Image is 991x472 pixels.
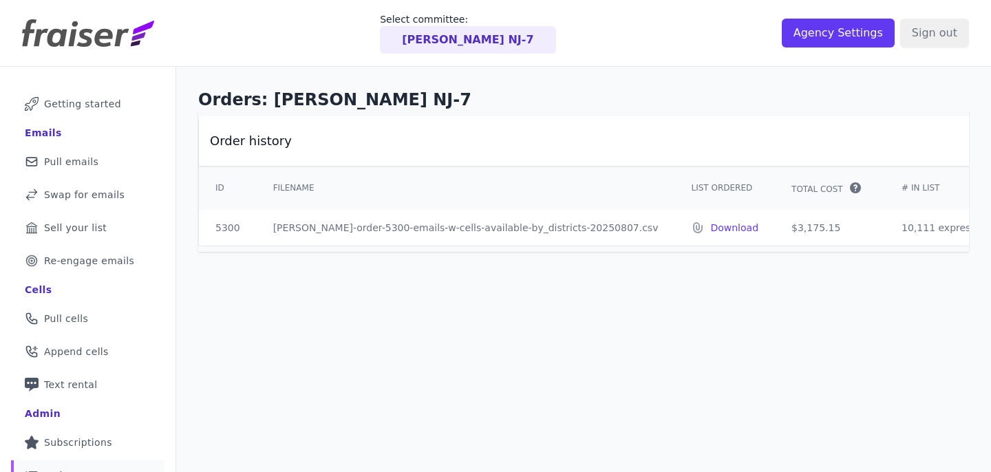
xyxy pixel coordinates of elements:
[782,19,895,47] input: Agency Settings
[775,210,885,246] td: $3,175.15
[44,312,88,325] span: Pull cells
[25,283,52,297] div: Cells
[11,180,164,210] a: Swap for emails
[25,407,61,420] div: Admin
[22,19,154,47] img: Fraiser Logo
[11,89,164,119] a: Getting started
[198,89,969,111] h1: Orders: [PERSON_NAME] NJ-7
[257,210,675,246] td: [PERSON_NAME]-order-5300-emails-w-cells-available-by_districts-20250807.csv
[11,303,164,334] a: Pull cells
[199,166,257,210] th: ID
[11,246,164,276] a: Re-engage emails
[44,155,98,169] span: Pull emails
[11,369,164,400] a: Text rental
[11,336,164,367] a: Append cells
[380,12,555,26] p: Select committee:
[11,147,164,177] a: Pull emails
[44,378,98,391] span: Text rental
[44,436,112,449] span: Subscriptions
[44,188,125,202] span: Swap for emails
[402,32,533,48] p: [PERSON_NAME] NJ-7
[199,210,257,246] td: 5300
[710,221,758,235] a: Download
[11,213,164,243] a: Sell your list
[44,97,121,111] span: Getting started
[257,166,675,210] th: Filename
[900,19,969,47] input: Sign out
[791,184,843,195] span: Total Cost
[380,12,555,54] a: Select committee: [PERSON_NAME] NJ-7
[44,221,107,235] span: Sell your list
[44,345,109,358] span: Append cells
[25,126,62,140] div: Emails
[11,427,164,458] a: Subscriptions
[674,166,775,210] th: List Ordered
[44,254,134,268] span: Re-engage emails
